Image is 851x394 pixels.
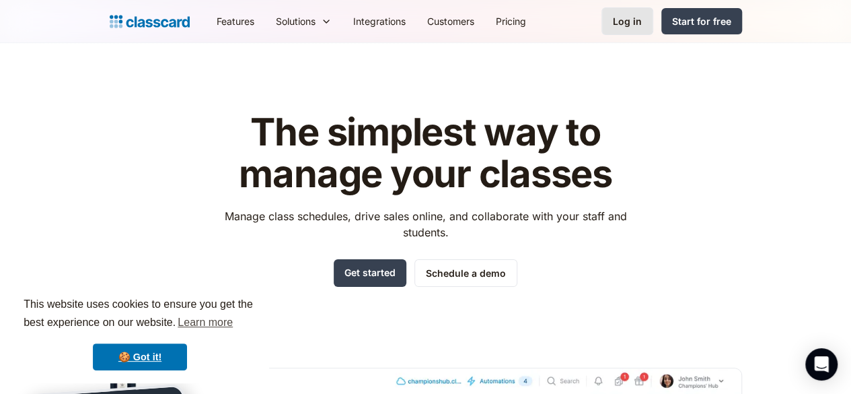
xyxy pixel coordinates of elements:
span: This website uses cookies to ensure you get the best experience on our website. [24,296,256,333]
a: Pricing [485,6,537,36]
a: Log in [601,7,653,35]
a: dismiss cookie message [93,343,187,370]
p: Manage class schedules, drive sales online, and collaborate with your staff and students. [212,208,639,240]
a: Start for free [661,8,742,34]
a: learn more about cookies [176,313,235,333]
div: Start for free [672,14,731,28]
a: Integrations [342,6,416,36]
div: Log in [613,14,642,28]
div: cookieconsent [11,284,269,383]
h1: The simplest way to manage your classes [212,112,639,195]
div: Solutions [276,14,316,28]
a: Customers [416,6,485,36]
a: Get started [334,259,406,287]
a: Features [206,6,265,36]
a: home [110,12,190,31]
div: Open Intercom Messenger [805,348,838,381]
a: Schedule a demo [414,259,517,287]
div: Solutions [265,6,342,36]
